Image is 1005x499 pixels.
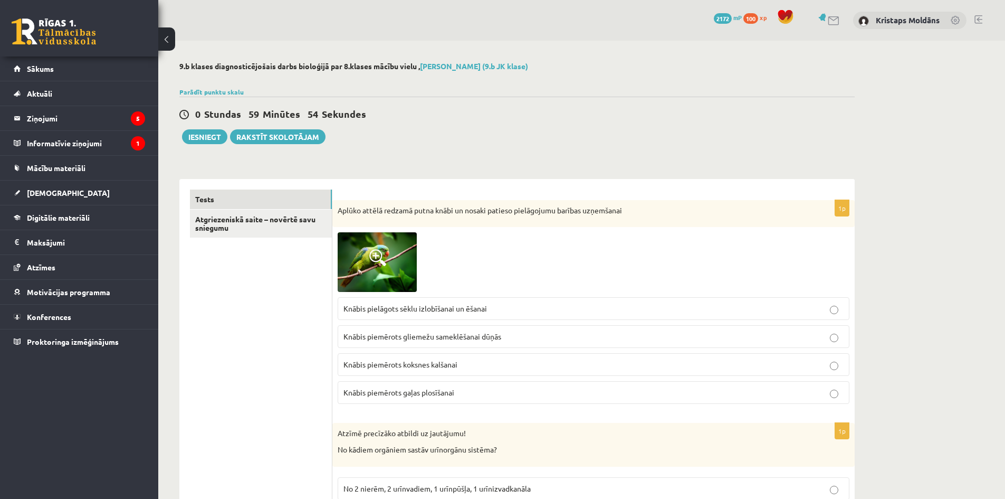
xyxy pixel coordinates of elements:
p: No kādiem orgāniem sastāv urīnorgānu sistēma? [338,445,797,455]
input: Knābis piemērots koksnes kalšanai [830,362,838,370]
a: Aktuāli [14,81,145,106]
a: Proktoringa izmēģinājums [14,329,145,354]
span: Knābis piemērots gliemežu sameklēšanai dūņās [343,332,501,341]
p: 1p [835,422,849,439]
a: Atgriezeniskā saite – novērtē savu sniegumu [190,210,332,238]
legend: Ziņojumi [27,106,145,130]
a: Informatīvie ziņojumi1 [14,131,145,155]
a: Mācību materiāli [14,156,145,180]
span: Knābis piemērots koksnes kalšanai [343,360,457,369]
input: No 2 nierēm, 2 urīnvadiem, 1 urīnpūšļa, 1 urīnizvadkanāla [830,486,838,494]
a: 100 xp [743,13,772,22]
span: Knābis pielāgots sēklu izlobīšanai un ēšanai [343,304,487,313]
span: Atzīmes [27,262,55,272]
h2: 9.b klases diagnosticējošais darbs bioloģijā par 8.klases mācību vielu , [179,62,855,71]
span: 54 [308,108,318,120]
a: Tests [190,190,332,209]
a: Rakstīt skolotājam [230,129,326,144]
p: Atzīmē precīzāko atbildi uz jautājumu! [338,428,797,439]
a: Sākums [14,57,145,81]
span: Sekundes [322,108,366,120]
span: Minūtes [263,108,300,120]
img: Kristaps Moldāns [858,16,869,26]
legend: Informatīvie ziņojumi [27,131,145,155]
a: Atzīmes [14,255,145,279]
a: [DEMOGRAPHIC_DATA] [14,181,145,205]
span: Konferences [27,312,71,322]
span: Knābis piemērots gaļas plosīšanai [343,388,454,397]
input: Knābis pielāgots sēklu izlobīšanai un ēšanai [830,306,838,314]
span: mP [733,13,742,22]
a: Digitālie materiāli [14,205,145,230]
span: xp [760,13,767,22]
p: 1p [835,200,849,216]
span: No 2 nierēm, 2 urīnvadiem, 1 urīnpūšļa, 1 urīnizvadkanāla [343,484,531,493]
i: 1 [131,136,145,150]
span: Motivācijas programma [27,287,110,297]
span: Proktoringa izmēģinājums [27,337,119,346]
span: Aktuāli [27,89,52,98]
span: 59 [248,108,259,120]
span: 0 [195,108,200,120]
input: Knābis piemērots gliemežu sameklēšanai dūņās [830,334,838,342]
a: Parādīt punktu skalu [179,88,244,96]
a: Maksājumi [14,230,145,255]
span: Digitālie materiāli [27,213,90,222]
a: Rīgas 1. Tālmācības vidusskola [12,18,96,45]
button: Iesniegt [182,129,227,144]
p: Aplūko attēlā redzamā putna knābi un nosaki patieso pielāgojumu barības uzņemšanai [338,205,797,216]
span: Sākums [27,64,54,73]
a: [PERSON_NAME] (9.b JK klase) [420,61,528,71]
a: 2172 mP [714,13,742,22]
span: [DEMOGRAPHIC_DATA] [27,188,110,197]
a: Kristaps Moldāns [876,15,940,25]
a: Motivācijas programma [14,280,145,304]
a: Konferences [14,305,145,329]
i: 5 [131,111,145,126]
span: Mācību materiāli [27,163,85,173]
span: 2172 [714,13,732,24]
input: Knābis piemērots gaļas plosīšanai [830,390,838,398]
span: 100 [743,13,758,24]
a: Ziņojumi5 [14,106,145,130]
img: 1.jpg [338,232,417,291]
legend: Maksājumi [27,230,145,255]
span: Stundas [204,108,241,120]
